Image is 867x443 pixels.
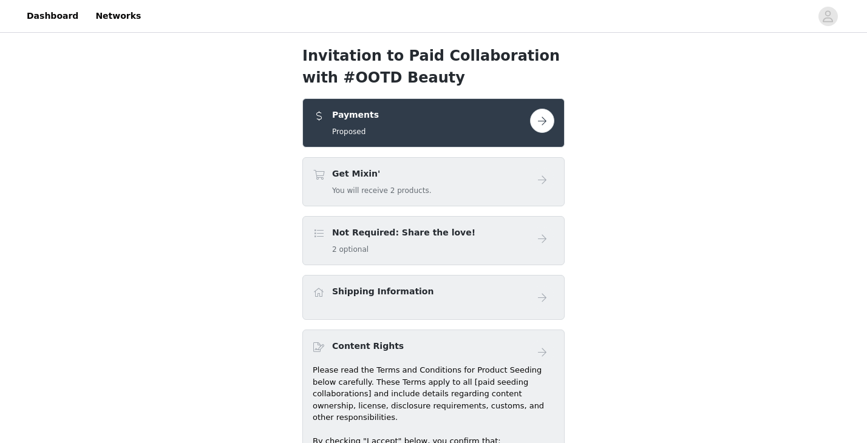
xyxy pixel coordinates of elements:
h4: Payments [332,109,379,121]
h4: Shipping Information [332,285,433,298]
div: Shipping Information [302,275,565,320]
div: avatar [822,7,834,26]
h5: Proposed [332,126,379,137]
div: Payments [302,98,565,147]
h4: Get Mixin' [332,167,431,180]
h5: You will receive 2 products. [332,185,431,196]
h5: 2 optional [332,244,475,255]
a: Dashboard [19,2,86,30]
h4: Not Required: Share the love! [332,226,475,239]
h1: Invitation to Paid Collaboration with #OOTD Beauty [302,45,565,89]
h4: Content Rights [332,340,404,353]
div: Not Required: Share the love! [302,216,565,265]
div: Get Mixin' [302,157,565,206]
a: Networks [88,2,148,30]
